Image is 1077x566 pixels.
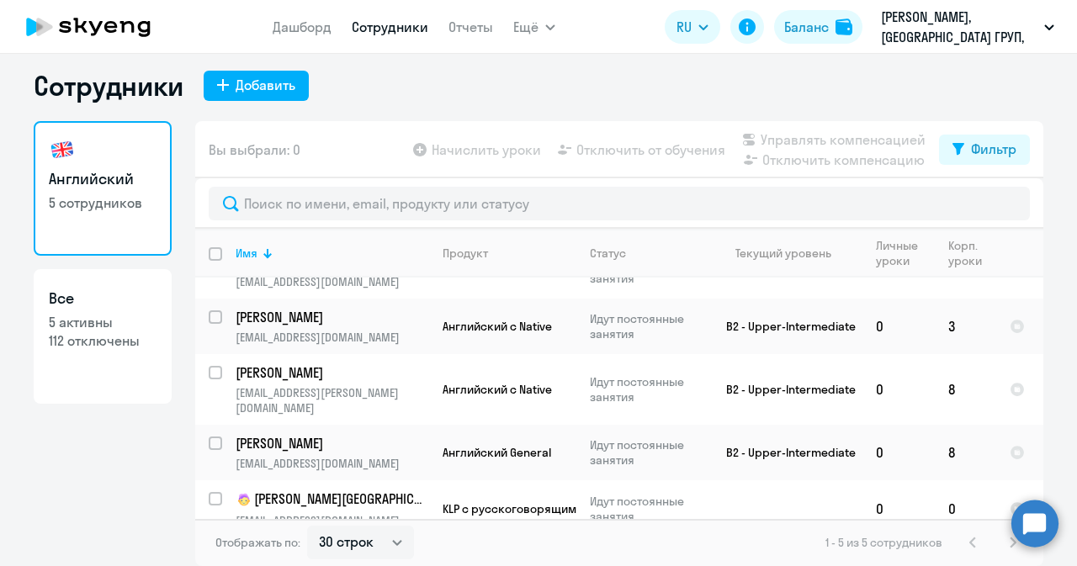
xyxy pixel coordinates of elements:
div: Имя [236,246,257,261]
p: [EMAIL_ADDRESS][DOMAIN_NAME] [236,456,428,471]
span: 1 - 5 из 5 сотрудников [825,535,942,550]
input: Поиск по имени, email, продукту или статусу [209,187,1030,220]
button: Добавить [204,71,309,101]
div: Личные уроки [876,238,919,268]
td: 0 [935,480,996,537]
p: [EMAIL_ADDRESS][PERSON_NAME][DOMAIN_NAME] [236,385,428,415]
a: Все5 активны112 отключены [34,269,172,404]
td: 8 [935,354,996,425]
span: Вы выбрали: 0 [209,140,300,160]
h1: Сотрудники [34,69,183,103]
div: Личные уроки [876,238,934,268]
img: english [49,136,76,163]
p: Идут постоянные занятия [590,494,705,524]
div: Добавить [236,75,295,95]
span: KLP с русскоговорящим преподавателем [443,501,674,516]
td: 0 [862,299,935,354]
p: Идут постоянные занятия [590,374,705,405]
a: Сотрудники [352,19,428,35]
a: Дашборд [273,19,332,35]
span: Английский General [443,445,551,460]
p: Идут постоянные занятия [590,437,705,468]
p: 112 отключены [49,331,157,350]
td: B2 - Upper-Intermediate [706,354,862,425]
button: Ещё [513,10,555,44]
span: Английский с Native [443,319,552,334]
h3: Все [49,288,157,309]
h3: Английский [49,168,157,190]
div: Фильтр [971,139,1016,159]
img: balance [836,19,852,35]
span: Отображать по: [215,535,300,550]
p: Идут постоянные занятия [590,311,705,341]
td: B2 - Upper-Intermediate [706,425,862,480]
div: Текущий уровень [735,246,831,261]
span: Английский с Native [443,382,552,397]
p: 5 сотрудников [49,193,157,212]
a: [PERSON_NAME] [236,308,428,326]
span: RU [676,17,692,37]
div: Статус [590,246,626,261]
p: [PERSON_NAME], [GEOGRAPHIC_DATA] ГРУП, ООО [881,7,1037,47]
div: Статус [590,246,705,261]
td: 3 [935,299,996,354]
div: Текущий уровень [719,246,862,261]
div: Корп. уроки [948,238,982,268]
button: Балансbalance [774,10,862,44]
div: Продукт [443,246,488,261]
td: 8 [935,425,996,480]
td: B2 - Upper-Intermediate [706,299,862,354]
p: [PERSON_NAME] [236,363,426,382]
span: Ещё [513,17,538,37]
a: [PERSON_NAME] [236,363,428,382]
p: [EMAIL_ADDRESS][DOMAIN_NAME] [236,513,428,528]
div: Продукт [443,246,576,261]
p: 5 активны [49,313,157,331]
p: [EMAIL_ADDRESS][DOMAIN_NAME] [236,330,428,345]
p: [EMAIL_ADDRESS][DOMAIN_NAME] [236,274,428,289]
td: 0 [862,425,935,480]
div: Баланс [784,17,829,37]
a: Отчеты [448,19,493,35]
button: Фильтр [939,135,1030,165]
div: Имя [236,246,428,261]
p: [PERSON_NAME] [236,308,426,326]
a: child[PERSON_NAME][GEOGRAPHIC_DATA] [236,489,428,510]
td: 0 [862,354,935,425]
button: RU [665,10,720,44]
a: Английский5 сотрудников [34,121,172,256]
a: [PERSON_NAME] [236,434,428,452]
button: [PERSON_NAME], [GEOGRAPHIC_DATA] ГРУП, ООО [873,7,1063,47]
div: Корп. уроки [948,238,995,268]
p: [PERSON_NAME] [236,434,426,452]
p: [PERSON_NAME][GEOGRAPHIC_DATA] [236,489,426,510]
img: child [236,491,252,508]
td: 0 [862,480,935,537]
